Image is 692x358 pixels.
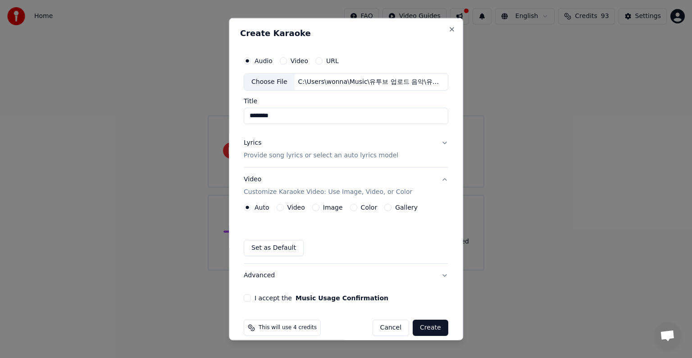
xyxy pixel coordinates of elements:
div: Choose File [244,74,295,90]
label: Title [244,98,448,104]
button: Create [413,320,448,336]
h2: Create Karaoke [240,29,452,37]
label: Gallery [395,204,418,211]
label: Video [291,58,308,64]
button: VideoCustomize Karaoke Video: Use Image, Video, or Color [244,168,448,204]
label: Color [361,204,378,211]
p: Provide song lyrics or select an auto lyrics model [244,151,398,160]
label: Video [287,204,305,211]
button: Cancel [373,320,409,336]
label: Image [323,204,343,211]
p: Customize Karaoke Video: Use Image, Video, or Color [244,188,412,197]
label: URL [326,58,339,64]
button: LyricsProvide song lyrics or select an auto lyrics model [244,131,448,167]
button: I accept the [296,295,388,301]
label: Audio [255,58,273,64]
div: C:\Users\wonna\Music\유투브 업로드 음악\유투브 노래 다운\수노 노래\_착한모 (1).wav [295,78,448,87]
button: Set as Default [244,240,304,256]
span: This will use 4 credits [259,324,317,331]
div: Lyrics [244,138,261,147]
button: Advanced [244,264,448,287]
div: Video [244,175,412,197]
div: VideoCustomize Karaoke Video: Use Image, Video, or Color [244,204,448,263]
label: Auto [255,204,269,211]
label: I accept the [255,295,388,301]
